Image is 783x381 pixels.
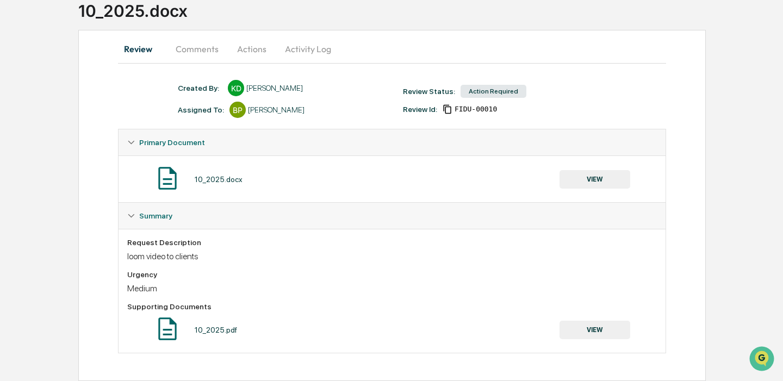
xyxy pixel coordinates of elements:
button: Activity Log [276,36,340,62]
span: Pylon [108,184,132,192]
div: Review Id: [403,105,437,114]
div: Start new chat [37,83,178,94]
span: Summary [139,211,172,220]
a: Powered byPylon [77,184,132,192]
span: Attestations [90,137,135,148]
button: VIEW [560,321,630,339]
iframe: Open customer support [748,345,778,374]
div: Request Description [127,238,657,247]
div: Summary [119,203,666,229]
p: How can we help? [11,23,198,40]
a: 🖐️Preclearance [7,133,74,152]
button: Review [118,36,167,62]
img: 1746055101610-c473b297-6a78-478c-a979-82029cc54cd1 [11,83,30,103]
div: 🔎 [11,159,20,167]
img: Document Icon [154,165,181,192]
div: 10_2025.pdf [195,326,237,334]
div: Urgency [127,270,657,279]
span: Data Lookup [22,158,69,168]
a: 🗄️Attestations [74,133,139,152]
div: We're available if you need us! [37,94,138,103]
div: Summary [119,229,666,353]
div: Medium [127,283,657,293]
div: Review Status: [403,87,455,96]
button: Comments [167,36,227,62]
span: Primary Document [139,138,205,147]
div: [PERSON_NAME] [246,84,303,92]
div: 🗄️ [79,138,88,147]
button: VIEW [560,170,630,189]
div: secondary tabs example [118,36,666,62]
div: [PERSON_NAME] [248,105,304,114]
div: Supporting Documents [127,302,657,311]
div: KD [228,80,244,96]
div: 🖐️ [11,138,20,147]
div: Primary Document [119,129,666,155]
div: Action Required [461,85,526,98]
div: 10_2025.docx [195,175,243,184]
img: Document Icon [154,315,181,342]
div: BP [229,102,246,118]
div: Created By: ‎ ‎ [178,84,222,92]
span: Preclearance [22,137,70,148]
a: 🔎Data Lookup [7,153,73,173]
button: Start new chat [185,86,198,99]
button: Actions [227,36,276,62]
span: e8c7b34e-ff2f-47d8-87dc-d0036e9b4f96 [455,105,497,114]
div: Primary Document [119,155,666,202]
div: Assigned To: [178,105,224,114]
div: loom video to clients [127,251,657,261]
